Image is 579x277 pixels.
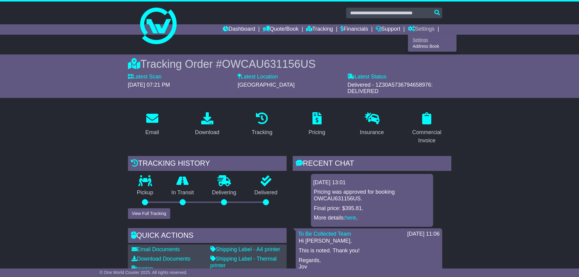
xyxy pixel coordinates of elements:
[306,24,333,35] a: Tracking
[128,189,163,196] p: Pickup
[128,228,287,244] div: Quick Actions
[347,82,433,95] span: Delivered - 1Z30A5736794658976: DELIVERED
[407,231,440,237] div: [DATE] 11:06
[314,215,430,221] p: More details: .
[210,246,280,252] a: Shipping Label - A4 printer
[263,24,298,35] a: Quote/Book
[203,189,246,196] p: Delivering
[128,208,170,219] button: View Full Tracking
[360,128,384,137] div: Insurance
[308,128,325,137] div: Pricing
[132,256,191,262] a: Download Documents
[100,270,188,275] span: © One World Courier 2025. All rights reserved.
[408,24,435,35] a: Settings
[248,110,276,139] a: Tracking
[245,189,287,196] p: Delivered
[132,246,180,252] a: Email Documents
[195,128,219,137] div: Download
[314,205,430,212] p: Final price: $395.81.
[402,110,451,147] a: Commercial Invoice
[191,110,223,139] a: Download
[128,74,162,80] label: Latest Scan
[162,189,203,196] p: In Transit
[313,179,431,186] div: [DATE] 13:01
[299,248,439,254] p: This is noted. Thank you!
[128,82,170,88] span: [DATE] 07:21 PM
[128,57,451,71] div: Tracking Order #
[222,58,315,70] span: OWCAU631156US
[238,74,278,80] label: Latest Location
[408,35,457,52] div: Quote/Book
[145,128,159,137] div: Email
[293,156,451,172] div: RECENT CHAT
[132,265,153,272] a: Invoice
[408,36,456,43] a: Settings
[356,110,388,139] a: Insurance
[210,256,277,268] a: Shipping Label - Thermal printer
[299,257,439,270] p: Regards, Joy
[298,231,351,237] a: To Be Collected Team
[314,189,430,202] p: Pricing was approved for booking OWCAU631156US.
[223,24,255,35] a: Dashboard
[305,110,329,139] a: Pricing
[238,82,295,88] span: [GEOGRAPHIC_DATA]
[408,43,456,50] a: Address Book
[252,128,272,137] div: Tracking
[347,74,386,80] label: Latest Status
[345,215,356,221] a: here
[128,156,287,172] div: Tracking history
[340,24,368,35] a: Financials
[141,110,163,139] a: Email
[299,238,439,244] p: Hi [PERSON_NAME],
[376,24,400,35] a: Support
[406,128,447,145] div: Commercial Invoice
